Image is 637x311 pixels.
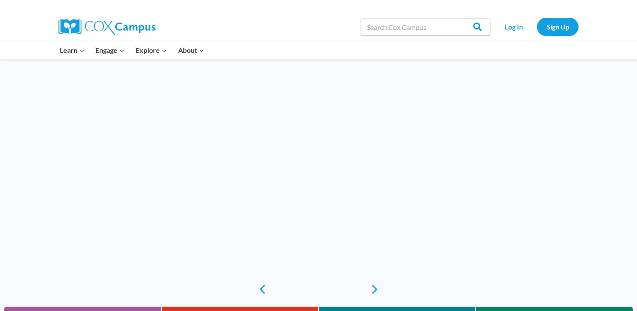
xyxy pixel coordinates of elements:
a: Sign Up [537,18,578,36]
nav: Secondary Navigation [495,18,578,36]
nav: Primary Navigation [54,41,209,59]
div: content slider buttons [253,281,383,298]
span: About [178,45,204,56]
span: Engage [95,45,124,56]
input: Search Cox Campus [361,18,491,36]
a: next [370,284,383,295]
span: Learn [60,45,84,56]
img: Cox Campus [58,19,156,35]
span: Explore [136,45,167,56]
a: Log In [495,18,533,36]
a: previous [253,284,266,295]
